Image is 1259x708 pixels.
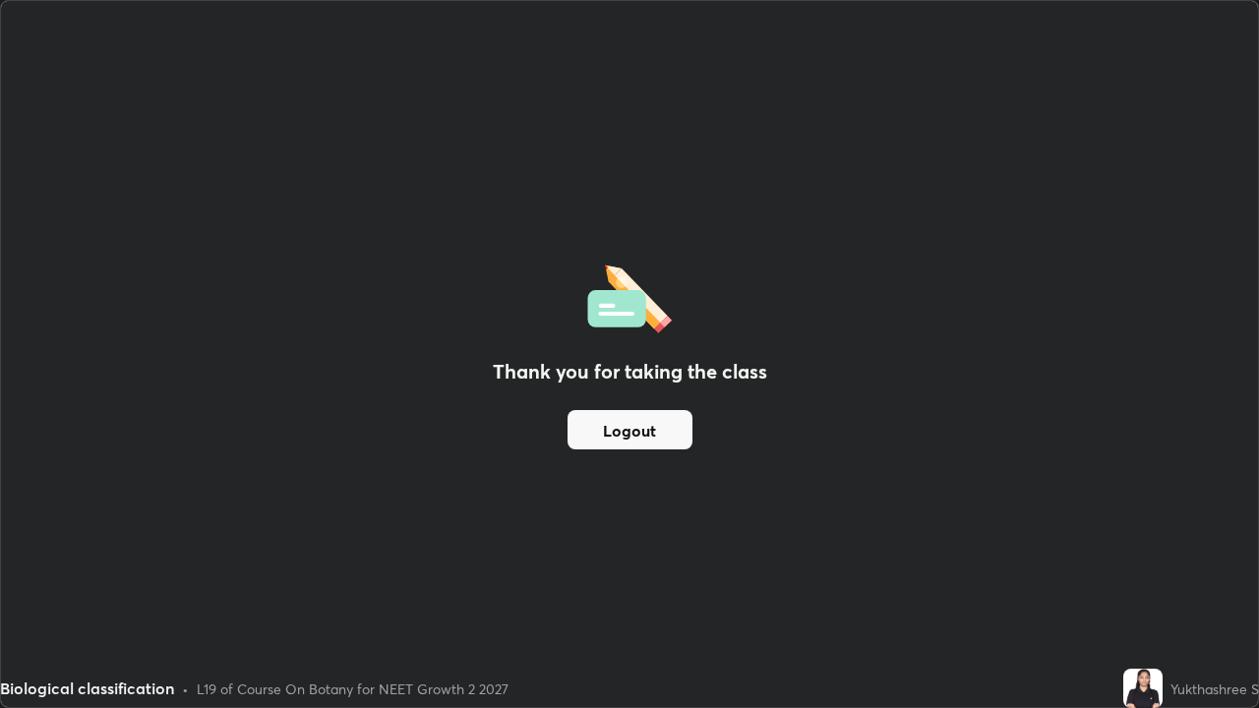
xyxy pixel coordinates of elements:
[1123,669,1163,708] img: 822c64bccd40428e85391bb17f9fb9b0.jpg
[197,678,509,699] div: L19 of Course On Botany for NEET Growth 2 2027
[568,410,692,449] button: Logout
[493,357,767,386] h2: Thank you for taking the class
[587,259,672,333] img: offlineFeedback.1438e8b3.svg
[1170,678,1259,699] div: Yukthashree S
[182,678,189,699] div: •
